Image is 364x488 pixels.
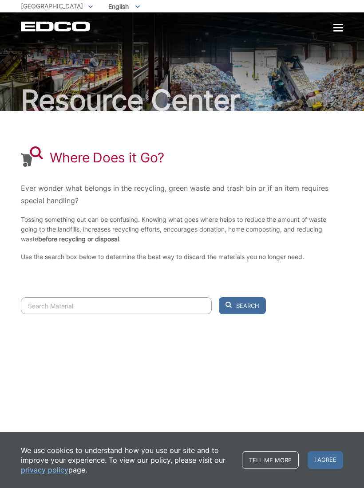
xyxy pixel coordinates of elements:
[242,451,299,469] a: Tell me more
[21,21,91,31] a: EDCD logo. Return to the homepage.
[21,445,233,475] p: We use cookies to understand how you use our site and to improve your experience. To view our pol...
[50,150,164,165] h1: Where Does it Go?
[21,182,343,207] p: Ever wonder what belongs in the recycling, green waste and trash bin or if an item requires speci...
[236,302,259,310] span: Search
[38,235,119,243] strong: before recycling or disposal
[21,86,343,114] h2: Resource Center
[21,465,68,475] a: privacy policy
[21,2,83,10] span: [GEOGRAPHIC_DATA]
[21,215,343,244] p: Tossing something out can be confusing. Knowing what goes where helps to reduce the amount of was...
[21,252,343,262] p: Use the search box below to determine the best way to discard the materials you no longer need.
[219,297,266,314] button: Search
[308,451,343,469] span: I agree
[21,297,212,314] input: Search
